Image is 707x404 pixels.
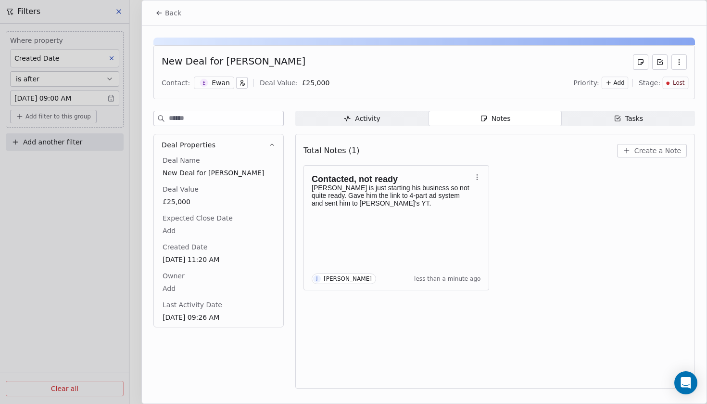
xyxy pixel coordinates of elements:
[161,300,224,310] span: Last Activity Date
[163,168,275,178] span: New Deal for [PERSON_NAME]
[303,145,359,156] span: Total Notes (1)
[161,271,187,281] span: Owner
[154,134,283,156] button: Deal Properties
[302,79,329,87] span: £ 25,000
[165,8,181,18] span: Back
[414,275,480,283] span: less than a minute ago
[161,156,202,165] span: Deal Name
[163,284,275,293] span: Add
[161,213,235,223] span: Expected Close Date
[617,144,687,157] button: Create a Note
[316,275,318,283] div: J
[154,156,283,327] div: Deal Properties
[324,275,372,282] div: [PERSON_NAME]
[162,54,305,70] div: New Deal for [PERSON_NAME]
[639,78,660,88] span: Stage:
[673,79,685,87] span: Lost
[312,174,471,184] h1: Contacted, not ready
[613,79,624,87] span: Add
[212,78,230,88] div: Ewan
[162,78,190,88] div: Contact:
[163,313,275,322] span: [DATE] 09:26 AM
[162,140,215,150] span: Deal Properties
[343,114,380,124] div: Activity
[260,78,298,88] div: Deal Value:
[312,184,471,207] p: [PERSON_NAME] is just starting his business so not quite ready. Gave him the link to 4-part ad sy...
[200,79,208,87] span: E
[163,197,275,207] span: £25,000
[573,78,599,88] span: Priority:
[150,4,187,22] button: Back
[163,226,275,235] span: Add
[614,114,644,124] div: Tasks
[161,242,209,252] span: Created Date
[634,146,681,156] span: Create a Note
[163,255,275,264] span: [DATE] 11:20 AM
[161,184,201,194] span: Deal Value
[674,371,697,394] div: Open Intercom Messenger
